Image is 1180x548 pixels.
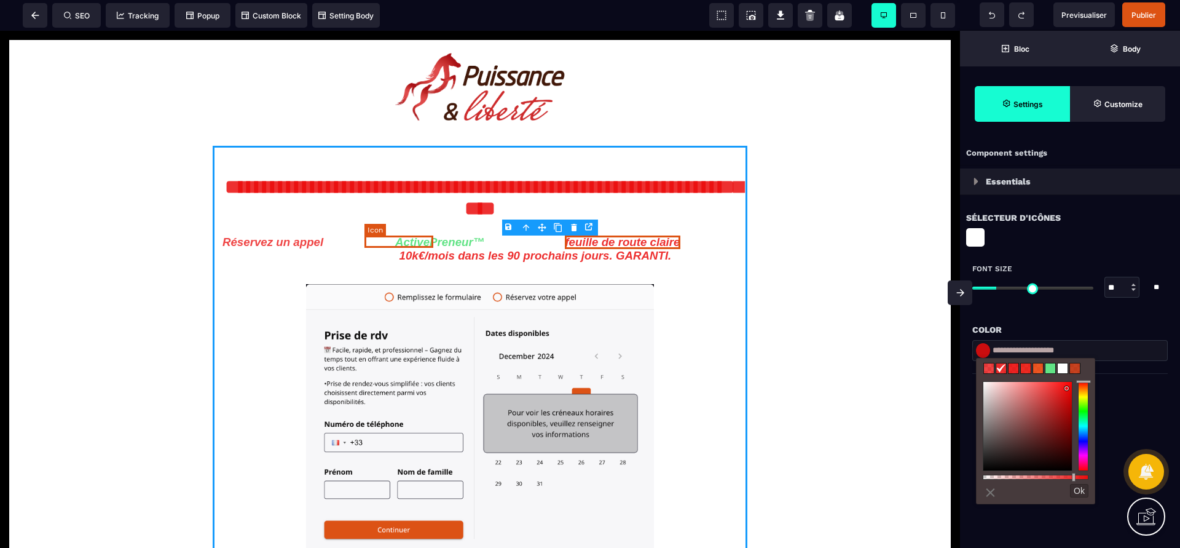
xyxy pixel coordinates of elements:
span: rgba(234, 21, 12, 0.9) [1020,363,1031,374]
button: Ok [1070,484,1088,498]
div: Color [972,322,1168,337]
img: loading [974,178,978,185]
span: rgba(234, 12, 12, 0.85) [996,363,1007,374]
span: rgba(234, 68, 12, 0.9) [1032,363,1044,374]
img: f04510c14c5a36e7c58b7c28df5f0d46_Logo-puissance_et_liberte-2.png [393,18,568,94]
div: Sélecteur d'icônes [966,210,1174,225]
i: 10k€/mois dans les 90 prochains jours. GARANTI. [399,218,672,232]
span: Font Size [972,264,1012,274]
div: Component settings [960,141,1180,165]
span: Open Layer Manager [1070,31,1180,66]
span: Setting Body [318,11,374,20]
span: Preview [1053,2,1115,27]
span: View components [709,3,734,28]
span: Tracking [117,11,159,20]
span: rgb(255, 255, 255) [1057,363,1068,374]
span: rgb(97, 227, 133) [1045,363,1056,374]
strong: Bloc [1014,44,1029,54]
span: Settings [975,86,1070,122]
span: Open Style Manager [1070,86,1165,122]
strong: Body [1123,44,1141,54]
span: Screenshot [739,3,763,28]
span: Open Blocks [960,31,1070,66]
span: SEO [64,11,90,20]
span: rgba(234, 12, 12, 0.9) [1008,363,1019,374]
i: ActivePreneur™ [395,205,485,218]
i: feuille de route claire [565,205,680,218]
span: Popup [186,11,219,20]
span: rgba(234, 12, 12, 0.77) [983,363,994,374]
a: ⨯ [983,482,998,502]
span: rgba(191, 46, 8, 0.9) [1069,363,1080,374]
strong: Settings [1013,100,1043,109]
strong: Customize [1104,100,1143,109]
span: Previsualiser [1061,10,1107,20]
div: Open the link Modal [582,220,598,234]
h3: avec l'équipe et obtenez une , étape par étape, pour arriver à [213,202,747,235]
span: Custom Block [242,11,301,20]
span: Publier [1131,10,1156,20]
i: Réservez un appel [222,205,323,218]
p: Essentials [986,174,1031,189]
